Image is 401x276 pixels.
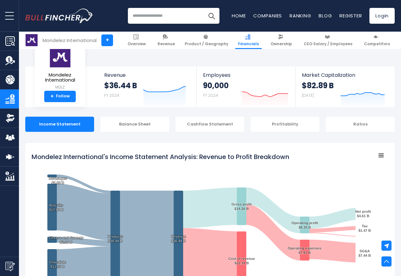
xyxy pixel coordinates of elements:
[302,93,314,98] small: [DATE]
[361,32,393,49] a: Competitors
[125,32,149,49] a: Overview
[228,257,255,265] text: Cost of revenue $22.18 B
[358,224,371,232] text: Tax $1.47 B
[203,93,218,98] small: FY 2024
[364,41,390,46] span: Competitors
[26,34,38,46] img: MDLZ logo
[171,235,186,243] text: Revenue $36.44 B
[128,41,146,46] span: Overview
[51,94,54,99] strong: +
[32,152,289,161] tspan: Mondelez International's Income Statement Analysis: Revenue to Profit Breakdown
[197,66,295,107] a: Employees 90,000 FY 2024
[182,32,231,49] a: Product / Geography
[369,8,395,24] a: Login
[271,41,292,46] span: Ownership
[290,12,311,19] a: Ranking
[302,81,334,90] strong: $82.89 B
[100,117,169,132] div: Balance Sheet
[158,41,175,46] span: Revenue
[253,12,282,19] a: Companies
[108,235,123,243] text: Products $36.44 B
[44,91,76,102] a: +Follow
[40,84,80,90] small: MDLZ
[326,117,395,132] div: Ratios
[302,72,388,78] span: Market Capitalization
[288,246,321,255] text: Operating expenses $7.91 B
[268,32,295,49] a: Ownership
[238,41,259,46] span: Financials
[104,93,119,98] small: FY 2024
[49,260,66,268] text: Chocolate $11.25 B
[203,81,229,90] strong: 90,000
[231,202,252,211] text: Gross profit $14.26 B
[43,37,97,44] div: Mondelez International
[40,72,80,83] span: Mondelez International
[104,72,190,78] span: Revenue
[251,117,320,132] div: Profitability
[25,9,93,23] img: Bullfincher logo
[98,66,197,107] a: Revenue $36.44 B FY 2024
[49,236,84,244] text: Cheese and Grocery $2.26 B
[232,12,246,19] a: Home
[204,8,219,24] button: Search
[304,41,352,46] span: CEO Salary / Employees
[101,34,113,46] a: +
[358,249,371,257] text: SG&A $7.44 B
[155,32,178,49] a: Revenue
[319,12,332,19] a: Blog
[301,32,355,49] a: CEO Salary / Employees
[5,113,15,123] img: Ownership
[39,46,81,91] a: Mondelez International MDLZ
[296,66,394,107] a: Market Capitalization $82.89 B [DATE]
[25,117,94,132] div: Income Statement
[49,203,63,212] text: Biscuits $17.80 B
[104,81,137,90] strong: $36.44 B
[339,12,362,19] a: Register
[355,210,371,218] text: Net profit $4.61 B
[203,72,289,78] span: Employees
[185,41,228,46] span: Product / Geography
[49,46,71,68] img: MDLZ logo
[49,176,67,185] text: Beverages $1.10 B
[176,117,244,132] div: Cashflow Statement
[235,32,262,49] a: Financials
[25,9,93,23] a: Go to homepage
[291,221,318,229] text: Operating profit $6.35 B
